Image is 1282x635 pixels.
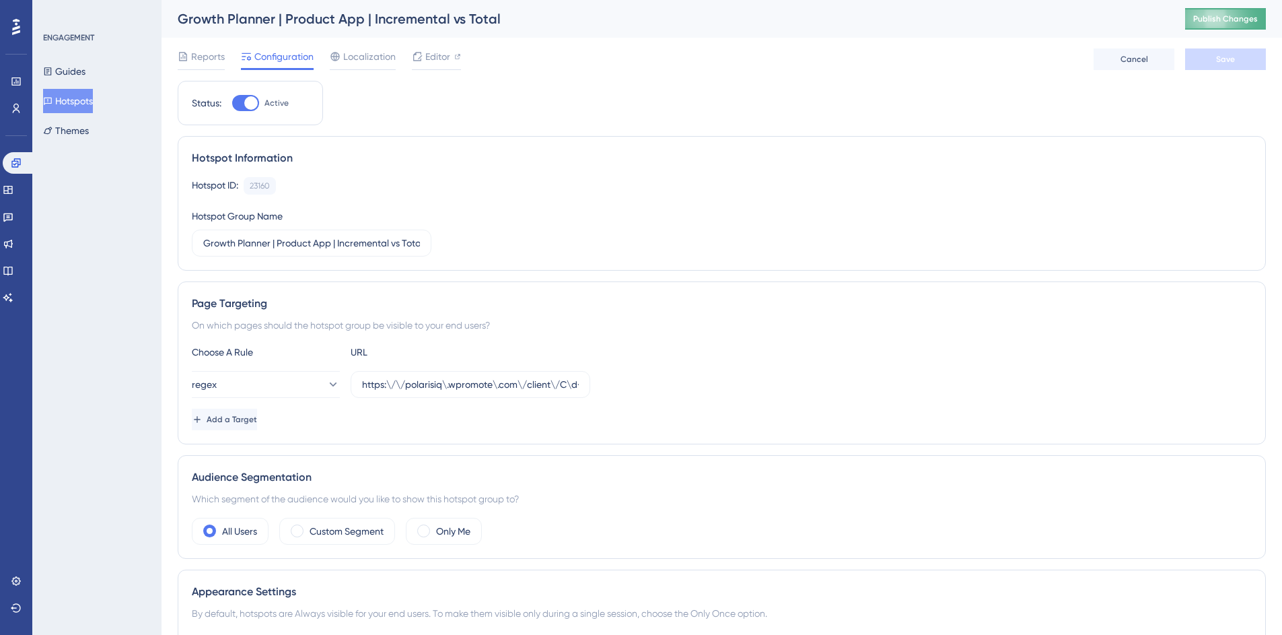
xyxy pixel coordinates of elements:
button: Guides [43,59,85,83]
span: Add a Target [207,414,257,425]
div: By default, hotspots are Always visible for your end users. To make them visible only during a si... [192,605,1252,622]
label: Custom Segment [310,523,384,539]
div: Which segment of the audience would you like to show this hotspot group to? [192,491,1252,507]
div: Growth Planner | Product App | Incremental vs Total [178,9,1151,28]
input: yourwebsite.com/path [362,377,579,392]
button: Save [1185,48,1266,70]
span: Localization [343,48,396,65]
div: URL [351,344,499,360]
span: Cancel [1120,54,1148,65]
div: Appearance Settings [192,584,1252,600]
div: Hotspot ID: [192,177,238,195]
button: Publish Changes [1185,8,1266,30]
div: 23160 [250,180,270,191]
button: Cancel [1094,48,1174,70]
label: All Users [222,523,257,539]
input: Type your Hotspot Group Name here [203,236,420,250]
span: Configuration [254,48,314,65]
div: Page Targeting [192,296,1252,312]
span: Reports [191,48,225,65]
button: Hotspots [43,89,93,113]
label: Only Me [436,523,470,539]
div: On which pages should the hotspot group be visible to your end users? [192,317,1252,333]
span: Save [1216,54,1235,65]
button: regex [192,371,340,398]
div: Choose A Rule [192,344,340,360]
div: Status: [192,95,221,111]
span: Publish Changes [1193,13,1258,24]
span: regex [192,376,217,393]
div: Hotspot Information [192,150,1252,166]
div: Hotspot Group Name [192,208,283,224]
button: Themes [43,119,89,143]
span: Active [264,98,289,108]
span: Editor [425,48,450,65]
div: ENGAGEMENT [43,32,94,43]
div: Audience Segmentation [192,469,1252,486]
button: Add a Target [192,409,257,430]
